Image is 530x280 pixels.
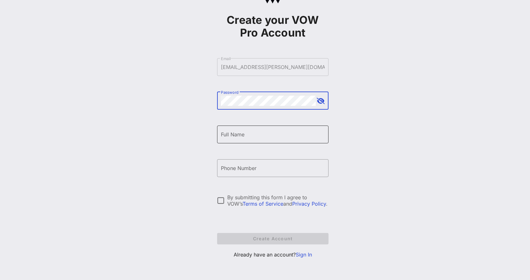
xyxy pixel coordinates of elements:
[317,98,325,104] button: append icon
[227,194,329,207] div: By submitting this form I agree to VOW’s and .
[221,56,231,61] label: Email
[243,201,283,207] a: Terms of Service
[296,251,312,258] a: Sign In
[217,251,329,258] p: Already have an account?
[292,201,326,207] a: Privacy Policy
[217,14,329,39] h1: Create your VOW Pro Account
[221,90,239,95] label: Password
